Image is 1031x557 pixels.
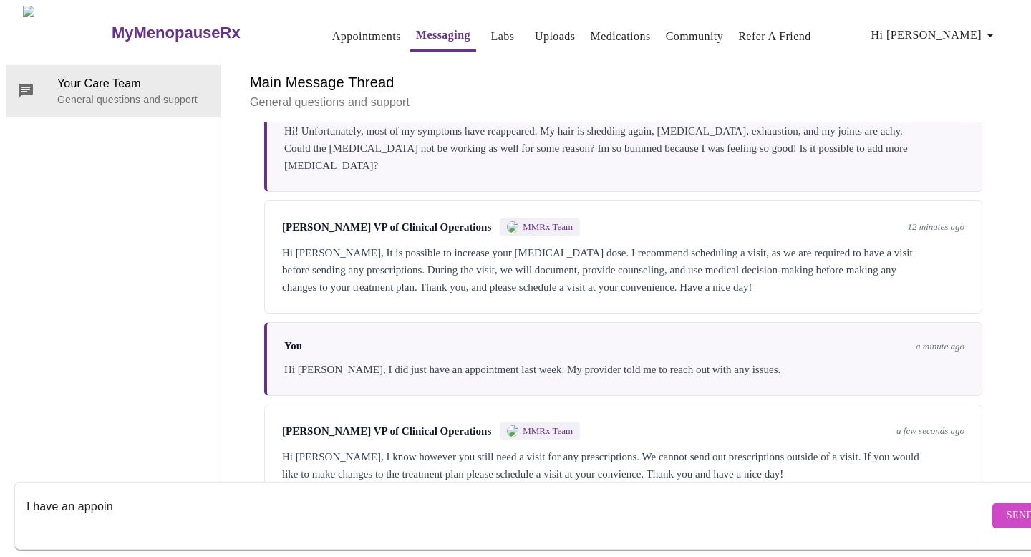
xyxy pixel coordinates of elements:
a: Labs [491,26,515,47]
a: Community [666,26,724,47]
button: Medications [585,22,657,51]
span: You [284,340,302,352]
a: Appointments [332,26,401,47]
button: Refer a Friend [732,22,817,51]
div: Hi [PERSON_NAME], It is possible to increase your [MEDICAL_DATA] dose. I recommend scheduling a v... [282,244,964,296]
span: [PERSON_NAME] VP of Clinical Operations [282,221,491,233]
button: Labs [480,22,526,51]
div: Your Care TeamGeneral questions and support [6,65,221,117]
span: MMRx Team [523,425,573,437]
div: Hi! Unfortunately, most of my symptoms have reappeared. My hair is shedding again, [MEDICAL_DATA]... [284,122,964,174]
button: Appointments [326,22,407,51]
button: Messaging [410,21,476,52]
span: [PERSON_NAME] VP of Clinical Operations [282,425,491,437]
a: Messaging [416,25,470,45]
button: Hi [PERSON_NAME] [866,21,1005,49]
div: Hi [PERSON_NAME], I did just have an appointment last week. My provider told me to reach out with... [284,361,964,378]
span: Hi [PERSON_NAME] [871,25,999,45]
p: General questions and support [250,94,997,111]
span: Your Care Team [57,75,209,92]
div: Hi [PERSON_NAME], I know however you still need a visit for any prescriptions. We cannot send out... [282,448,964,483]
h3: MyMenopauseRx [112,24,241,42]
span: a few seconds ago [896,425,964,437]
a: Refer a Friend [738,26,811,47]
span: MMRx Team [523,221,573,233]
a: Medications [591,26,651,47]
a: MyMenopauseRx [110,8,297,58]
button: Community [660,22,730,51]
textarea: Send a message about your appointment [26,493,989,538]
a: Uploads [535,26,576,47]
img: MMRX [507,221,518,233]
span: a minute ago [916,341,964,352]
img: MyMenopauseRx Logo [23,6,110,59]
button: Uploads [529,22,581,51]
span: 12 minutes ago [908,221,964,233]
p: General questions and support [57,92,209,107]
img: MMRX [507,425,518,437]
h6: Main Message Thread [250,71,997,94]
